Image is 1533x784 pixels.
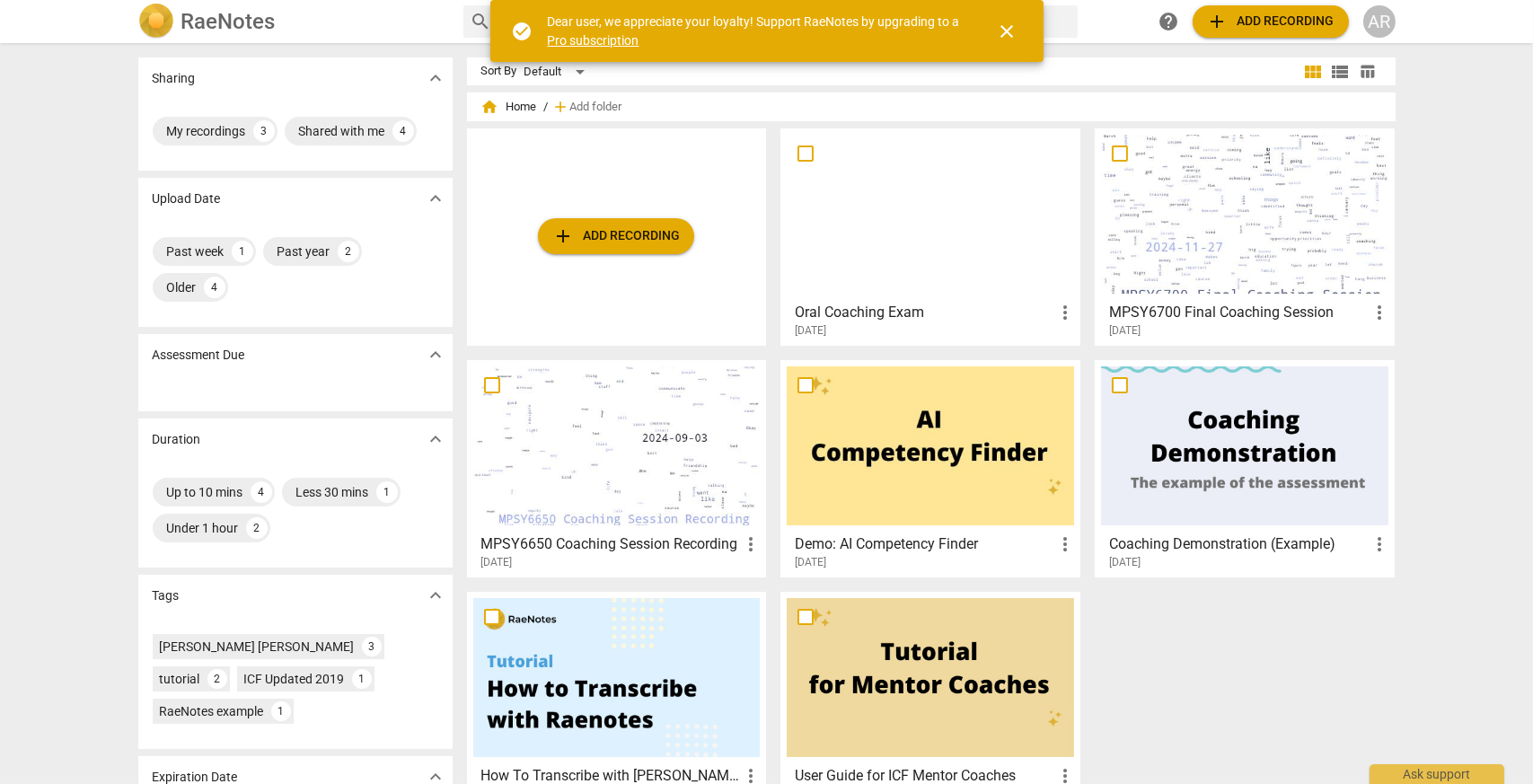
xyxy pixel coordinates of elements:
div: Older [167,278,197,296]
span: Add recording [1207,11,1335,32]
div: 2 [338,241,359,262]
button: Upload [1193,5,1349,38]
button: Tile view [1300,58,1327,85]
img: Logo [138,4,174,40]
div: 3 [253,120,275,142]
div: 3 [362,637,382,656]
a: Help [1153,5,1185,38]
span: view_list [1330,61,1352,83]
div: Past week [167,242,225,260]
div: 1 [376,481,398,503]
span: more_vert [1369,533,1390,555]
span: add [552,225,574,247]
div: ICF Updated 2019 [244,670,345,688]
span: add [552,98,570,116]
div: Dear user, we appreciate your loyalty! Support RaeNotes by upgrading to a [548,13,965,49]
div: RaeNotes example [160,702,264,720]
span: more_vert [740,533,762,555]
div: Ask support [1370,764,1504,784]
span: more_vert [1054,302,1076,323]
a: LogoRaeNotes [138,4,449,40]
span: expand_more [425,585,446,606]
div: tutorial [160,670,200,688]
a: Oral Coaching Exam[DATE] [787,135,1074,338]
button: Show more [422,185,449,212]
div: Shared with me [299,122,385,140]
span: [DATE] [481,555,513,570]
span: table_chart [1359,63,1376,80]
h3: Coaching Demonstration (Example) [1109,533,1369,555]
div: 1 [352,669,372,689]
span: Add folder [570,101,622,114]
div: 1 [232,241,253,262]
div: 2 [246,517,268,539]
div: Past year [278,242,330,260]
span: Add recording [552,225,680,247]
button: Table view [1354,58,1381,85]
span: expand_more [425,428,446,450]
span: / [544,101,549,114]
div: Default [524,57,591,86]
span: expand_more [425,188,446,209]
button: Show more [422,582,449,609]
div: Less 30 mins [296,483,369,501]
div: [PERSON_NAME] [PERSON_NAME] [160,638,355,656]
div: 4 [392,120,414,142]
h3: MPSY6650 Coaching Session Recording [481,533,741,555]
button: Show more [422,426,449,453]
div: 4 [204,277,225,298]
span: more_vert [1369,302,1390,323]
p: Tags [153,586,180,605]
div: 1 [271,701,291,721]
h2: RaeNotes [181,9,276,34]
h3: Demo: AI Competency Finder [795,533,1054,555]
button: Show more [422,65,449,92]
p: Upload Date [153,189,221,208]
h3: Oral Coaching Exam [795,302,1054,323]
span: more_vert [1054,533,1076,555]
div: 2 [207,669,227,689]
span: [DATE] [795,555,826,570]
h3: MPSY6700 Final Coaching Session [1109,302,1369,323]
span: home [481,98,499,116]
button: AR [1363,5,1396,38]
span: check_circle [512,21,533,42]
button: Close [986,10,1029,53]
a: Coaching Demonstration (Example)[DATE] [1101,366,1388,569]
span: expand_more [425,344,446,366]
span: [DATE] [1109,555,1141,570]
a: MPSY6700 Final Coaching Session[DATE] [1101,135,1388,338]
button: Show more [422,341,449,368]
a: Demo: AI Competency Finder[DATE] [787,366,1074,569]
span: view_module [1303,61,1325,83]
p: Duration [153,430,201,449]
a: MPSY6650 Coaching Session Recording[DATE] [473,366,761,569]
p: Sharing [153,69,196,88]
span: Home [481,98,537,116]
div: Up to 10 mins [167,483,243,501]
span: add [1207,11,1229,32]
span: close [997,21,1018,42]
button: List view [1327,58,1354,85]
span: search [471,11,492,32]
span: [DATE] [795,323,826,339]
span: help [1159,11,1180,32]
span: expand_more [425,67,446,89]
div: My recordings [167,122,246,140]
span: [DATE] [1109,323,1141,339]
a: Pro subscription [548,33,639,48]
div: 4 [251,481,272,503]
div: Sort By [481,65,517,78]
button: Upload [538,218,694,254]
div: Under 1 hour [167,519,239,537]
p: Assessment Due [153,346,245,365]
